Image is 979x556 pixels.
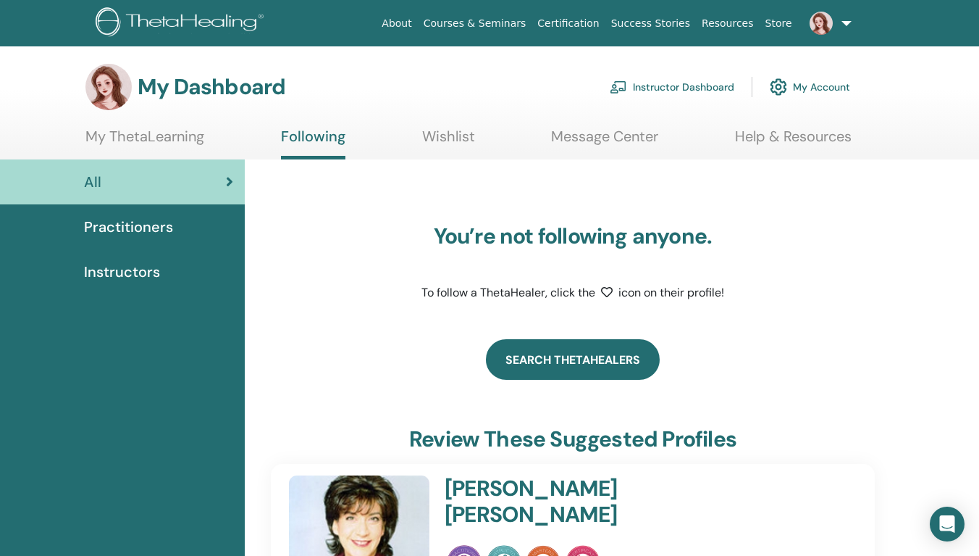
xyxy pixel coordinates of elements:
[422,128,475,156] a: Wishlist
[610,71,734,103] a: Instructor Dashboard
[281,128,345,159] a: Following
[770,71,850,103] a: My Account
[735,128,852,156] a: Help & Resources
[96,7,269,40] img: logo.png
[84,261,160,283] span: Instructors
[85,64,132,110] img: default.jpg
[760,10,798,37] a: Store
[392,223,754,249] h3: You’re not following anyone.
[551,128,658,156] a: Message Center
[392,284,754,302] p: To follow a ThetaHealer, click the icon on their profile!
[84,216,173,238] span: Practitioners
[605,10,696,37] a: Success Stories
[418,10,532,37] a: Courses & Seminars
[930,507,965,542] div: Open Intercom Messenger
[84,171,101,193] span: All
[409,426,736,452] h3: Review these suggested profiles
[486,339,660,380] a: Search ThetaHealers
[531,10,605,37] a: Certification
[445,476,780,528] h4: [PERSON_NAME] [PERSON_NAME]
[610,80,627,94] img: chalkboard-teacher.svg
[696,10,760,37] a: Resources
[138,74,285,100] h3: My Dashboard
[770,75,787,99] img: cog.svg
[376,10,417,37] a: About
[85,128,204,156] a: My ThetaLearning
[810,12,833,35] img: default.jpg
